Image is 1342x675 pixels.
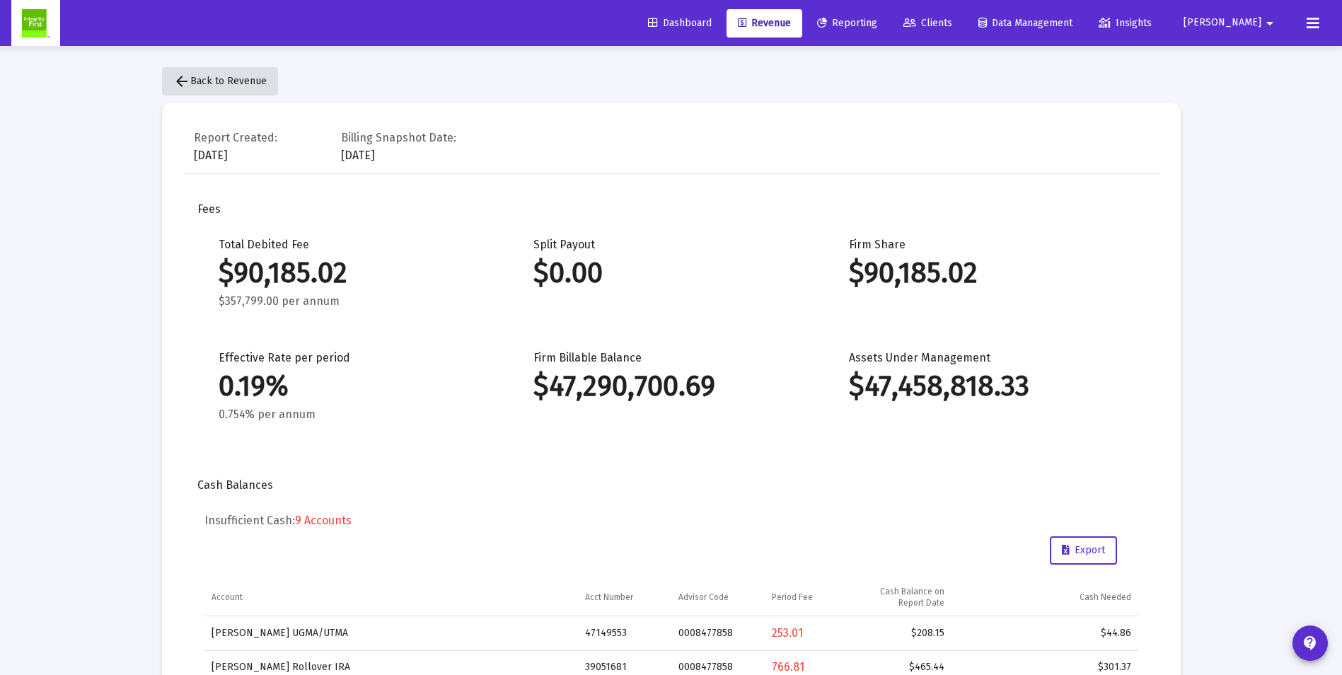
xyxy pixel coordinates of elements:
[219,408,492,422] div: 0.754% per annum
[849,351,1122,422] div: Assets Under Management
[806,9,889,37] a: Reporting
[772,660,851,674] div: 766.81
[194,131,277,145] div: Report Created:
[959,626,1131,640] div: $44.86
[22,9,50,37] img: Dashboard
[951,579,1138,616] td: Column Cash Needed
[678,592,729,603] div: Advisor Code
[903,17,952,29] span: Clients
[204,514,1138,528] h5: Insufficient Cash:
[1080,592,1131,603] div: Cash Needed
[197,478,1145,492] div: Cash Balances
[194,127,277,163] div: [DATE]
[1099,17,1152,29] span: Insights
[727,9,802,37] a: Revenue
[533,266,806,280] div: $0.00
[865,660,944,674] div: $465.44
[204,616,578,650] td: [PERSON_NAME] UGMA/UTMA
[865,626,944,640] div: $208.15
[865,586,944,608] div: Cash Balance on Report Date
[772,592,813,603] div: Period Fee
[162,67,278,96] button: Back to Revenue
[219,294,492,308] div: $357,799.00 per annum
[967,9,1084,37] a: Data Management
[1184,17,1261,29] span: [PERSON_NAME]
[959,660,1131,674] div: $301.37
[533,379,806,393] div: $47,290,700.69
[219,351,492,422] div: Effective Rate per period
[648,17,712,29] span: Dashboard
[671,579,765,616] td: Column Advisor Code
[849,266,1122,280] div: $90,185.02
[978,17,1072,29] span: Data Management
[765,579,858,616] td: Column Period Fee
[585,592,633,603] div: Acct Number
[533,238,806,308] div: Split Payout
[772,626,851,640] div: 253.01
[219,238,492,308] div: Total Debited Fee
[578,579,671,616] td: Column Acct Number
[197,202,1145,217] div: Fees
[1261,9,1278,37] mat-icon: arrow_drop_down
[173,75,267,87] span: Back to Revenue
[1062,544,1105,556] span: Export
[849,238,1122,308] div: Firm Share
[892,9,964,37] a: Clients
[578,616,671,650] td: 47149553
[1087,9,1163,37] a: Insights
[295,514,352,527] span: 9 Accounts
[858,579,951,616] td: Column Cash Balance on Report Date
[1302,635,1319,652] mat-icon: contact_support
[341,127,456,163] div: [DATE]
[1050,536,1117,565] button: Export
[738,17,791,29] span: Revenue
[219,379,492,393] div: 0.19%
[204,579,578,616] td: Column Account
[1167,8,1295,37] button: [PERSON_NAME]
[219,266,492,280] div: $90,185.02
[173,73,190,90] mat-icon: arrow_back
[671,616,765,650] td: 0008477858
[533,351,806,422] div: Firm Billable Balance
[341,131,456,145] div: Billing Snapshot Date:
[637,9,723,37] a: Dashboard
[849,379,1122,393] div: $47,458,818.33
[817,17,877,29] span: Reporting
[212,592,243,603] div: Account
